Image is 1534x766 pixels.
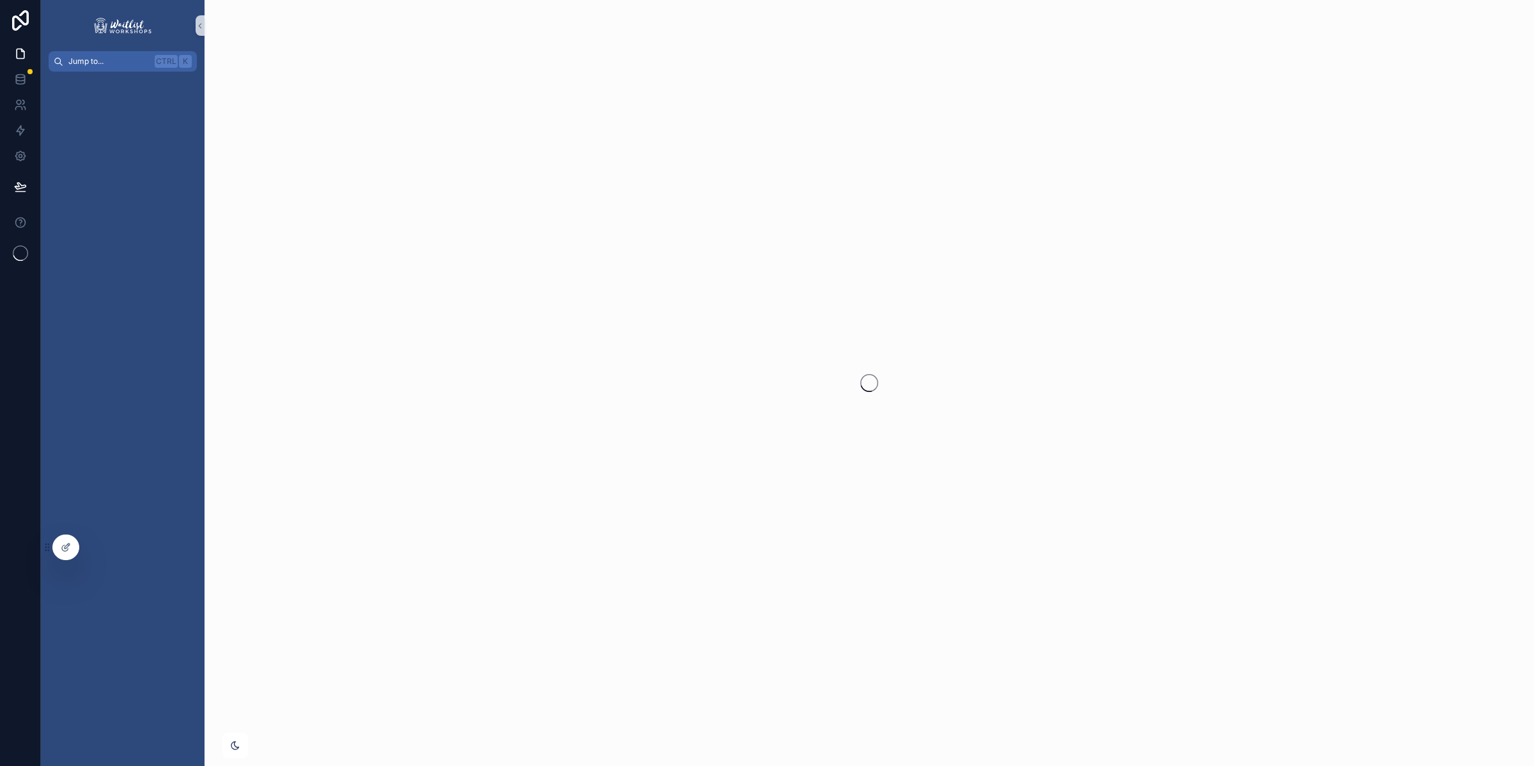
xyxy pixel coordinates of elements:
[68,56,150,66] span: Jump to...
[49,51,197,72] button: Jump to...CtrlK
[41,72,205,95] div: scrollable content
[92,15,153,36] img: App logo
[155,55,178,68] span: Ctrl
[180,56,190,66] span: K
